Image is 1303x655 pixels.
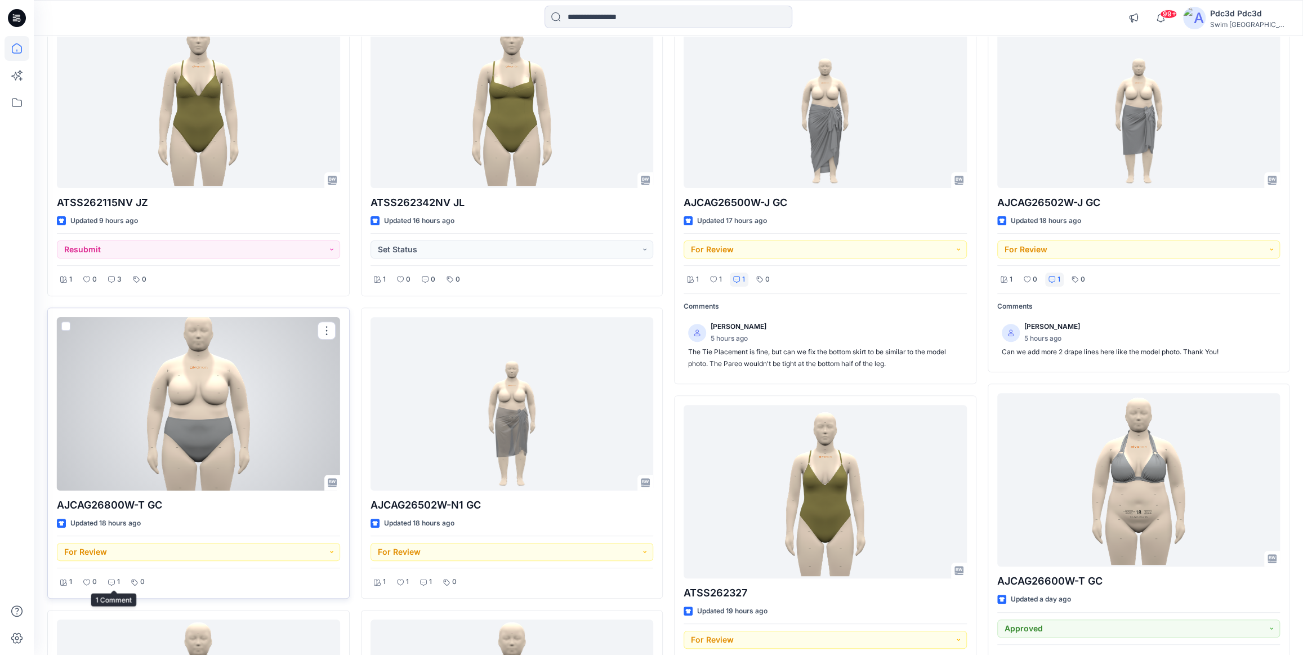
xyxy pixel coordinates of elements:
a: AJCAG26502W-N1 GC [371,317,654,491]
p: 1 [383,576,386,588]
a: ATSS262115NV JZ [57,15,340,188]
p: Updated 17 hours ago [697,215,767,227]
p: 0 [1033,274,1037,286]
p: Updated 18 hours ago [384,518,454,529]
p: AJCAG26502W-N1 GC [371,497,654,513]
a: AJCAG26500W-J GC [684,15,967,188]
svg: avatar [1007,329,1014,336]
p: Updated 18 hours ago [1011,215,1081,227]
p: Can we add more 2 drape lines here like the model photo. Thank You! [1002,346,1276,358]
a: AJCAG26502W-J GC [997,15,1280,188]
p: 0 [92,576,97,588]
p: 5 hours ago [711,333,766,345]
p: 1 [1057,274,1060,286]
p: ATSS262115NV JZ [57,195,340,211]
p: 5 hours ago [1024,333,1080,345]
p: 1 [383,274,386,286]
p: Comments [997,301,1280,313]
a: ATSS262342NV JL [371,15,654,188]
p: 0 [140,576,145,588]
a: ATSS262327 [684,405,967,578]
p: Comments [684,301,967,313]
p: AJCAG26500W-J GC [684,195,967,211]
p: 0 [452,576,457,588]
p: AJCAG26600W-T GC [997,573,1280,589]
p: 3 [117,274,122,286]
p: 0 [431,274,435,286]
p: 1 [1010,274,1012,286]
p: ATSS262342NV JL [371,195,654,211]
p: 1 [696,274,699,286]
img: avatar [1183,7,1206,29]
svg: avatar [694,329,700,336]
p: 0 [406,274,410,286]
p: AJCAG26502W-J GC [997,195,1280,211]
p: 0 [765,274,770,286]
a: AJCAG26800W-T GC [57,317,340,491]
p: Updated 9 hours ago [70,215,138,227]
p: The Tie Placement is fine, but can we fix the bottom skirt to be similar to the model photo. The ... [688,346,962,369]
p: Updated 16 hours ago [384,215,454,227]
a: AJCAG26600W-T GC [997,393,1280,567]
div: Swim [GEOGRAPHIC_DATA] [1210,20,1289,29]
p: 1 [69,576,72,588]
p: ATSS262327 [684,585,967,601]
p: [PERSON_NAME] [1024,321,1080,333]
p: 0 [1081,274,1085,286]
p: 1 [117,576,120,588]
p: 0 [142,274,146,286]
p: 1 [742,274,745,286]
p: 0 [456,274,460,286]
p: 1 [719,274,722,286]
p: 1 [429,576,432,588]
p: Updated 19 hours ago [697,605,767,617]
a: [PERSON_NAME]5 hours agoThe Tie Placement is fine, but can we fix the bottom skirt to be similar ... [684,317,967,374]
p: Updated a day ago [1011,594,1071,605]
p: 1 [69,274,72,286]
div: Pdc3d Pdc3d [1210,7,1289,20]
p: 0 [92,274,97,286]
p: AJCAG26800W-T GC [57,497,340,513]
p: [PERSON_NAME] [711,321,766,333]
p: 1 [406,576,409,588]
span: 99+ [1160,10,1177,19]
p: Updated 18 hours ago [70,518,141,529]
a: [PERSON_NAME]5 hours agoCan we add more 2 drape lines here like the model photo. Thank You! [997,317,1280,363]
